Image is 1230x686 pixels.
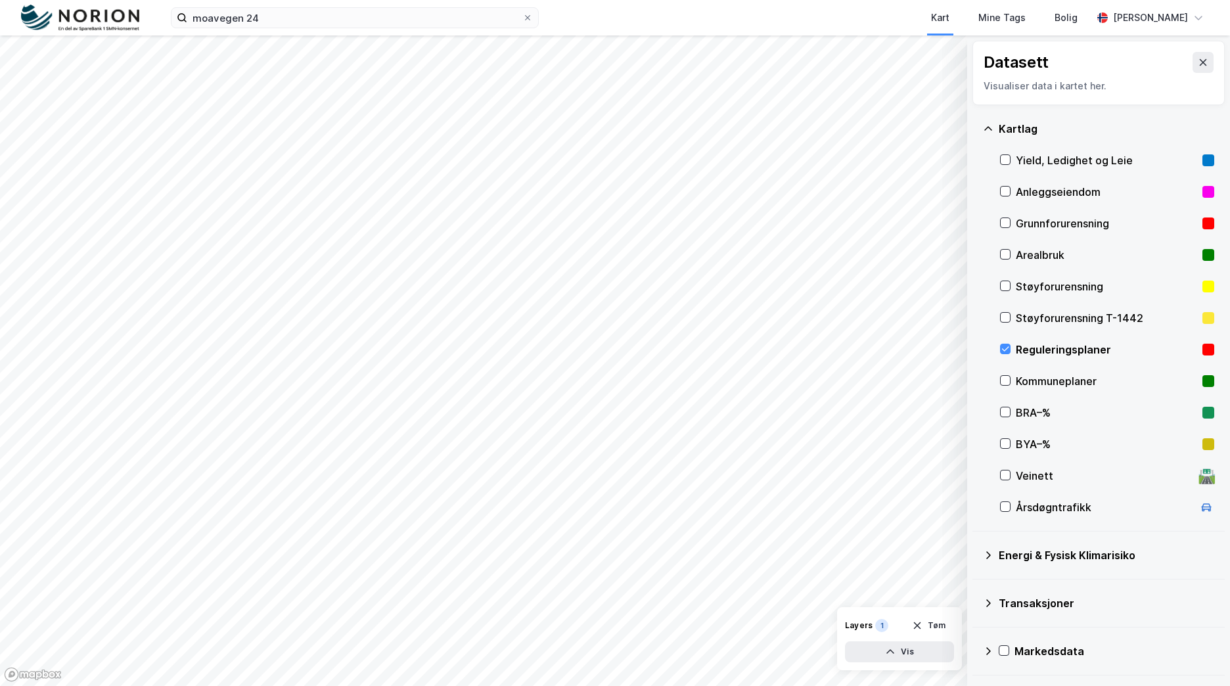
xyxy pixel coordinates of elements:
[903,615,954,636] button: Tøm
[1016,342,1197,357] div: Reguleringsplaner
[1016,499,1193,515] div: Årsdøgntrafikk
[1198,467,1216,484] div: 🛣️
[187,8,522,28] input: Søk på adresse, matrikkel, gårdeiere, leietakere eller personer
[1014,643,1214,659] div: Markedsdata
[1164,623,1230,686] iframe: Chat Widget
[931,10,949,26] div: Kart
[1113,10,1188,26] div: [PERSON_NAME]
[845,620,873,631] div: Layers
[984,78,1214,94] div: Visualiser data i kartet her.
[1016,310,1197,326] div: Støyforurensning T-1442
[984,52,1049,73] div: Datasett
[1016,152,1197,168] div: Yield, Ledighet og Leie
[1016,184,1197,200] div: Anleggseiendom
[4,667,62,682] a: Mapbox homepage
[1164,623,1230,686] div: Kontrollprogram for chat
[875,619,888,632] div: 1
[1016,373,1197,389] div: Kommuneplaner
[1016,436,1197,452] div: BYA–%
[1055,10,1078,26] div: Bolig
[999,547,1214,563] div: Energi & Fysisk Klimarisiko
[999,121,1214,137] div: Kartlag
[1016,279,1197,294] div: Støyforurensning
[1016,405,1197,421] div: BRA–%
[1016,247,1197,263] div: Arealbruk
[845,641,954,662] button: Vis
[1016,468,1193,484] div: Veinett
[978,10,1026,26] div: Mine Tags
[999,595,1214,611] div: Transaksjoner
[21,5,139,32] img: norion-logo.80e7a08dc31c2e691866.png
[1016,216,1197,231] div: Grunnforurensning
